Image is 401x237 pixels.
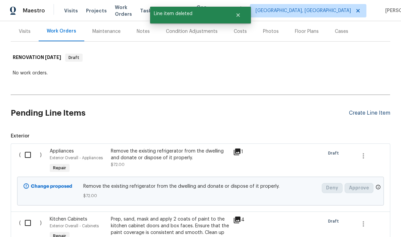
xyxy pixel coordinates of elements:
[50,165,69,171] span: Repair
[17,146,48,177] div: ( )
[322,183,343,193] button: Deny
[328,150,342,157] span: Draft
[234,28,247,35] div: Costs
[295,28,319,35] div: Floor Plans
[166,28,218,35] div: Condition Adjustments
[19,28,31,35] div: Visits
[111,148,229,161] div: Remove the existing refrigerator from the dwelling and donate or dispose of it properly.
[11,133,390,139] span: Exterior
[83,183,318,190] span: Remove the existing refrigerator from the dwelling and donate or dispose of it properly.
[349,110,390,116] div: Create Line Item
[50,217,87,222] span: Kitchen Cabinets
[86,7,107,14] span: Projects
[45,55,61,60] span: [DATE]
[23,7,45,14] span: Maestro
[227,8,249,22] button: Close
[50,224,99,228] span: Exterior Overall - Cabinets
[11,47,390,68] div: RENOVATION [DATE]Draft
[140,8,154,13] span: Tasks
[83,192,318,199] span: $72.00
[64,7,78,14] span: Visits
[50,156,103,160] span: Exterior Overall - Appliances
[115,4,132,17] span: Work Orders
[92,28,121,35] div: Maintenance
[11,98,349,129] h2: Pending Line Items
[375,184,381,191] span: Only a market manager or an area construction manager can approve
[66,54,82,61] span: Draft
[263,28,279,35] div: Photos
[256,7,351,14] span: [GEOGRAPHIC_DATA], [GEOGRAPHIC_DATA]
[31,184,72,189] b: Change proposed
[328,218,342,225] span: Draft
[335,28,348,35] div: Cases
[13,70,388,76] div: No work orders.
[233,216,260,224] div: 4
[111,163,125,167] span: $72.00
[47,28,76,35] div: Work Orders
[50,149,74,154] span: Appliances
[13,54,61,62] h6: RENOVATION
[137,28,150,35] div: Notes
[345,183,373,193] button: Approve
[196,4,229,17] span: Geo Assignments
[233,148,260,156] div: 1
[150,7,227,21] span: Line item deleted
